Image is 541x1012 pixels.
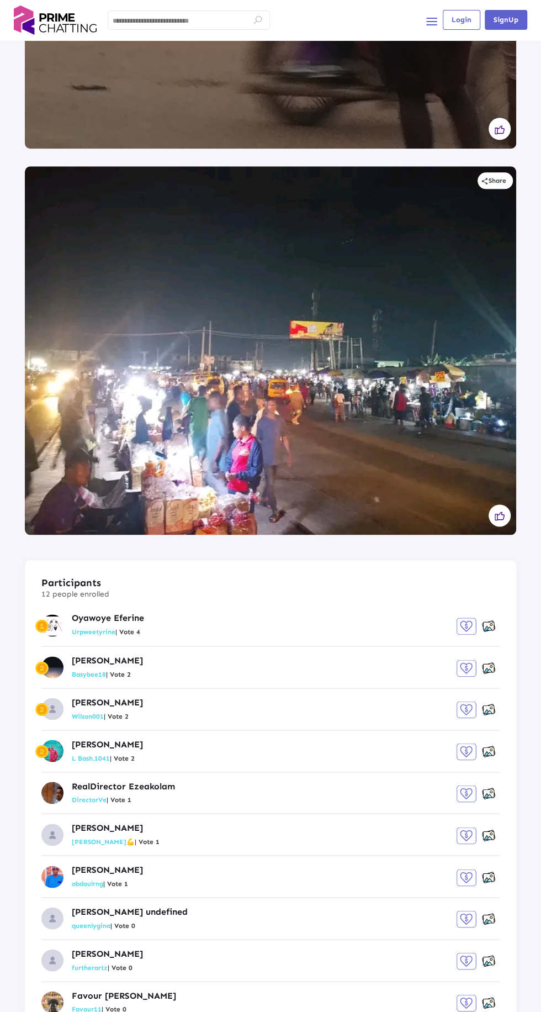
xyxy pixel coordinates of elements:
[72,628,140,636] span: Urpweetyrine
[41,949,63,971] img: no_profile_image.svg
[72,739,143,750] p: [PERSON_NAME]
[41,698,63,720] img: no_profile_image.svg
[41,614,63,636] img: 68eeb0ca78e204641f5770b6_1760474480166.png
[72,670,131,678] span: Basybee18
[485,10,527,30] button: SignUp
[41,656,63,678] img: 68b153f04d38bf0755a20e68_1756488522466.png
[72,655,143,666] p: [PERSON_NAME]
[72,822,160,834] p: [PERSON_NAME]
[41,590,109,599] p: 12 people enrolled
[72,879,128,887] span: abdoulrng
[35,661,49,674] img: winner-second-badge.svg
[115,628,140,636] em: | Vote 4
[108,963,132,971] em: | Vote 0
[481,177,506,185] span: Share
[41,824,63,846] img: no_profile_image.svg
[41,782,63,804] img: ad2Ew094.png
[443,10,480,30] button: Login
[72,712,129,720] span: Wilson001
[41,866,63,888] img: 685ac97471744e6fe051d443_1755610091860.png
[104,712,129,720] em: | Vote 2
[478,172,513,189] button: Share
[72,613,144,624] p: Oyawoye Eferine
[481,177,489,185] mat-icon: share
[72,795,131,803] span: DirectorVe
[426,18,437,25] img: h-menu.svg
[72,754,135,762] span: L Bash.1041
[72,990,176,1002] p: Favour [PERSON_NAME]
[72,963,132,971] span: furtherartz
[135,837,160,845] em: | Vote 1
[494,15,518,24] span: SignUp
[35,745,49,758] img: winner-second-badge.svg
[72,781,175,792] p: RealDirector Ezeakolam
[72,864,143,876] p: [PERSON_NAME]
[35,619,49,632] img: winner-one-badge.svg
[72,948,143,960] p: [PERSON_NAME]
[14,6,97,35] img: logo
[41,907,63,929] img: no_profile_image.svg
[72,906,188,918] p: [PERSON_NAME] undefined
[110,921,135,929] em: | Vote 0
[103,879,128,887] em: | Vote 1
[41,740,63,762] img: 6872abc575df9738c07e7a0d_1757525292585.png
[35,703,49,716] img: winner-second-badge.svg
[107,795,131,803] em: | Vote 1
[72,697,143,708] p: [PERSON_NAME]
[106,670,131,678] em: | Vote 2
[110,754,135,762] em: | Vote 2
[72,921,135,929] span: queenlygina
[41,577,109,589] h3: Participants
[72,837,160,845] span: [PERSON_NAME]💪
[452,15,471,24] span: Login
